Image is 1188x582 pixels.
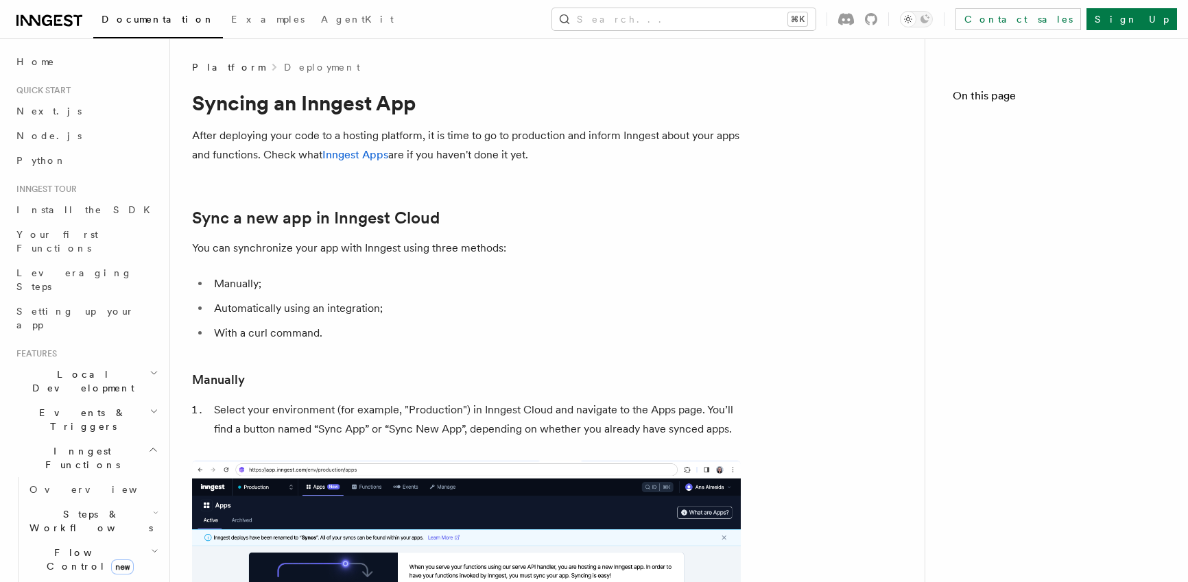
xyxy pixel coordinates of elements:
[900,11,933,27] button: Toggle dark mode
[111,559,134,574] span: new
[284,60,360,74] a: Deployment
[16,130,82,141] span: Node.js
[961,389,1161,414] a: Troubleshooting
[11,400,161,439] button: Events & Triggers
[223,4,313,37] a: Examples
[11,439,161,477] button: Inngest Functions
[11,444,148,472] span: Inngest Functions
[11,123,161,148] a: Node.js
[16,155,67,166] span: Python
[969,313,1161,351] a: When to resync Vercel apps manually
[955,8,1081,30] a: Contact sales
[24,477,161,502] a: Overview
[16,229,98,254] span: Your first Functions
[192,90,741,115] h1: Syncing an Inngest App
[975,356,1161,384] span: How to resync manually
[11,362,161,400] button: Local Development
[210,299,741,318] li: Automatically using an integration;
[953,110,1161,148] a: Syncing an Inngest App
[210,274,741,293] li: Manually;
[11,348,57,359] span: Features
[322,148,388,161] a: Inngest Apps
[966,154,1161,181] span: Sync a new app in Inngest Cloud
[16,106,82,117] span: Next.js
[16,55,55,69] span: Home
[210,324,741,343] li: With a curl command.
[11,99,161,123] a: Next.js
[11,367,150,395] span: Local Development
[321,14,394,25] span: AgentKit
[192,239,741,258] p: You can synchronize your app with Inngest using three methods:
[231,14,305,25] span: Examples
[552,8,816,30] button: Search...⌘K
[966,395,1092,409] span: Troubleshooting
[11,184,77,195] span: Inngest tour
[102,14,215,25] span: Documentation
[975,318,1161,345] span: When to resync Vercel apps manually
[16,204,158,215] span: Install the SDK
[93,4,223,38] a: Documentation
[961,148,1161,186] a: Sync a new app in Inngest Cloud
[29,484,171,495] span: Overview
[192,126,741,165] p: After deploying your code to a hosting platform, it is time to go to production and inform Innges...
[975,217,1161,244] span: Automatically using an integration
[11,299,161,337] a: Setting up your app
[192,60,265,74] span: Platform
[313,4,402,37] a: AgentKit
[953,88,1161,110] h4: On this page
[969,186,1161,211] a: Manually
[24,507,153,535] span: Steps & Workflows
[966,280,1161,307] span: How and when to resync an app
[1086,8,1177,30] a: Sign Up
[11,222,161,260] a: Your first Functions
[192,208,440,228] a: Sync a new app in Inngest Cloud
[11,148,161,173] a: Python
[969,250,1161,274] a: Curl command
[11,85,71,96] span: Quick start
[969,351,1161,389] a: How to resync manually
[788,12,807,26] kbd: ⌘K
[11,260,161,299] a: Leveraging Steps
[24,502,161,540] button: Steps & Workflows
[192,370,245,389] a: Manually
[210,400,741,439] li: Select your environment (for example, "Production") in Inngest Cloud and navigate to the Apps pag...
[975,192,1052,206] span: Manually
[11,49,161,74] a: Home
[16,306,134,330] span: Setting up your app
[969,211,1161,250] a: Automatically using an integration
[958,115,1161,143] span: Syncing an Inngest App
[24,540,161,579] button: Flow Controlnew
[16,267,132,292] span: Leveraging Steps
[24,546,151,573] span: Flow Control
[11,197,161,222] a: Install the SDK
[975,255,1082,269] span: Curl command
[961,274,1161,313] a: How and when to resync an app
[11,406,150,433] span: Events & Triggers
